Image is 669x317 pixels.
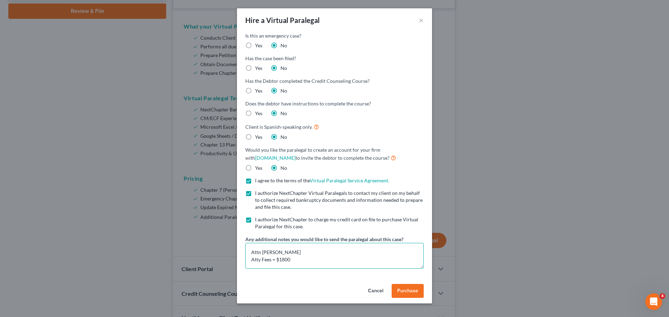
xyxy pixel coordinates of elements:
[255,134,262,140] span: Yes
[255,165,262,171] span: Yes
[245,147,390,161] span: Would you like the paralegal to create an account for your firm with to invite the debtor to comp...
[245,236,403,243] label: Any additional notes you would like to send the paralegal about this case?
[392,284,424,298] button: Purchase
[255,177,310,183] span: I agree to the terms of the
[245,124,313,130] span: Client is Spanish-speaking only.
[245,101,371,106] span: Does the debtor have instructions to complete the course?
[280,88,287,94] span: No
[397,288,418,294] span: Purchase
[255,110,262,116] span: Yes
[255,190,423,210] span: I authorize NextChapter Virtual Paralegals to contact my client on my behalf to collect required ...
[280,165,287,171] span: No
[255,88,262,94] span: Yes
[245,33,301,39] span: Is this an emergency case?
[280,65,287,71] span: No
[280,42,287,48] span: No
[245,15,320,25] div: Hire a Virtual Paralegal
[660,293,665,299] span: 4
[310,177,389,183] a: Virtual Paralegal Service Agreement.
[255,155,295,161] a: [DOMAIN_NAME]
[419,16,424,24] button: ×
[255,65,262,71] span: Yes
[280,110,287,116] span: No
[255,216,418,229] span: I authorize NextChapter to charge my credit card on file to purchase Virtual Paralegal for this c...
[280,134,287,140] span: No
[255,42,262,48] span: Yes
[362,284,389,298] button: Cancel
[645,293,662,310] iframe: Intercom live chat
[245,78,370,84] span: Has the Debtor completed the Credit Counseling Course?
[245,55,296,61] span: Has the case been filed?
